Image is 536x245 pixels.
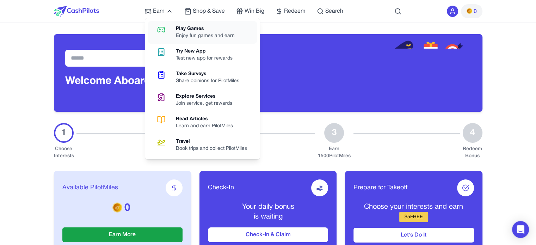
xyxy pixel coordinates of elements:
span: Check-In [208,183,234,193]
div: Explore Services [176,93,238,100]
div: 1 [54,123,74,143]
a: Read ArticlesLearn and earn PilotMiles [148,111,257,134]
div: Book trips and collect PilotMiles [176,145,253,152]
div: $ 5 FREE [399,212,428,222]
a: Win Big [236,7,264,16]
a: Play GamesEnjoy fun games and earn [148,21,257,44]
img: PMs [112,202,122,212]
div: Enjoy fun games and earn [176,32,240,39]
div: Join service, get rewards [176,100,238,107]
a: Search [317,7,343,16]
span: Search [325,7,343,16]
span: Shop & Save [193,7,225,16]
h3: Welcome Aboard, Captain Test1234! [65,75,257,88]
span: Win Big [245,7,264,16]
div: Play Games [176,25,240,32]
a: Take SurveysShare opinions for PilotMiles [148,66,257,89]
button: Earn More [62,227,183,242]
img: CashPilots Logo [54,6,99,17]
span: Redeem [284,7,306,16]
div: Choose Interests [54,146,74,160]
div: Travel [176,138,253,145]
p: Your daily bonus [208,202,328,212]
span: 0 [474,7,477,16]
div: Redeem Bonus [463,146,482,160]
span: Earn [153,7,165,16]
a: Shop & Save [184,7,225,16]
span: is waiting [253,214,282,220]
div: Share opinions for PilotMiles [176,78,245,85]
div: Earn 1500 PilotMiles [318,146,351,160]
div: Open Intercom Messenger [512,221,529,238]
div: Take Surveys [176,71,245,78]
div: 4 [463,123,482,143]
span: Prepare for Takeoff [353,183,407,193]
button: Let's Do It [353,228,474,243]
a: Earn [144,7,173,16]
div: 3 [324,123,344,143]
a: Redeem [276,7,306,16]
a: Explore ServicesJoin service, get rewards [148,89,257,111]
img: PMs [467,8,472,14]
p: 0 [62,202,183,215]
div: Try New App [176,48,238,55]
a: Try New AppTest new app for rewards [148,44,257,66]
button: PMs0 [461,4,482,18]
img: Header decoration [268,34,482,112]
span: Available PilotMiles [62,183,118,193]
p: Choose your interests and earn [353,202,474,212]
div: Learn and earn PilotMiles [176,123,239,130]
div: Test new app for rewards [176,55,238,62]
div: Read Articles [176,116,239,123]
button: Check-In & Claim [208,227,328,242]
a: TravelBook trips and collect PilotMiles [148,134,257,157]
img: receive-dollar [316,184,323,191]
